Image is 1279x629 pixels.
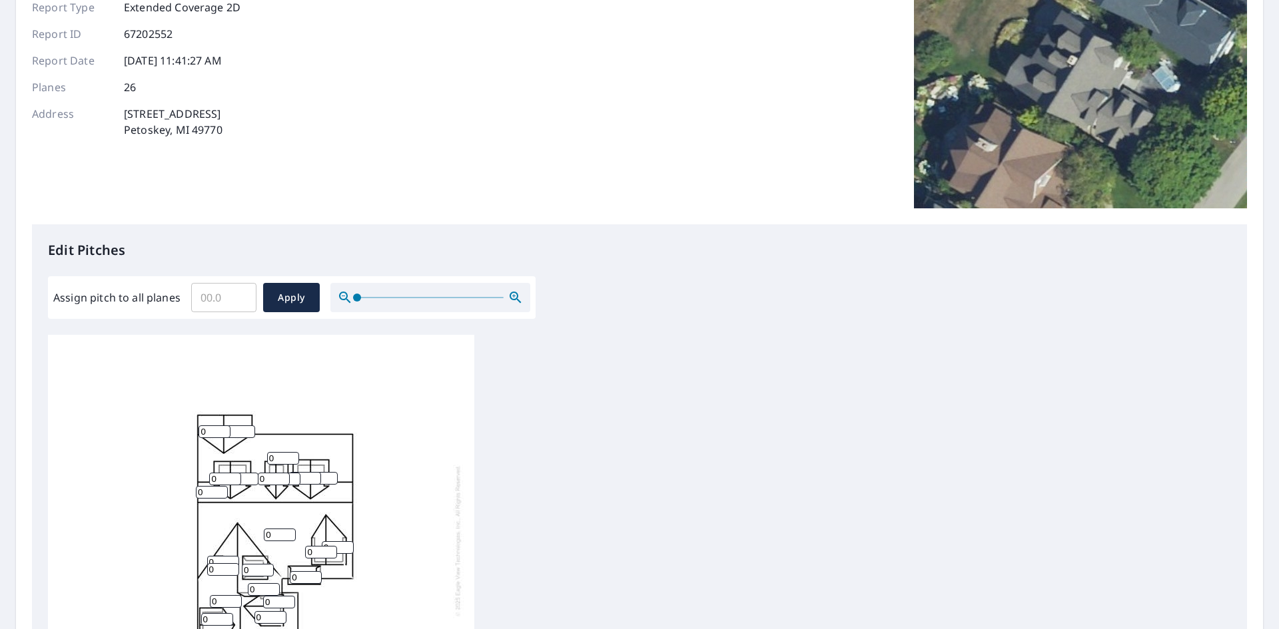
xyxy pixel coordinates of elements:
span: Apply [274,290,309,306]
label: Assign pitch to all planes [53,290,181,306]
button: Apply [263,283,320,312]
p: Edit Pitches [48,240,1231,260]
p: Address [32,106,112,138]
p: [STREET_ADDRESS] Petoskey, MI 49770 [124,106,222,138]
p: 67202552 [124,26,173,42]
input: 00.0 [191,279,256,316]
p: 26 [124,79,136,95]
p: Planes [32,79,112,95]
p: Report ID [32,26,112,42]
p: Report Date [32,53,112,69]
p: [DATE] 11:41:27 AM [124,53,222,69]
